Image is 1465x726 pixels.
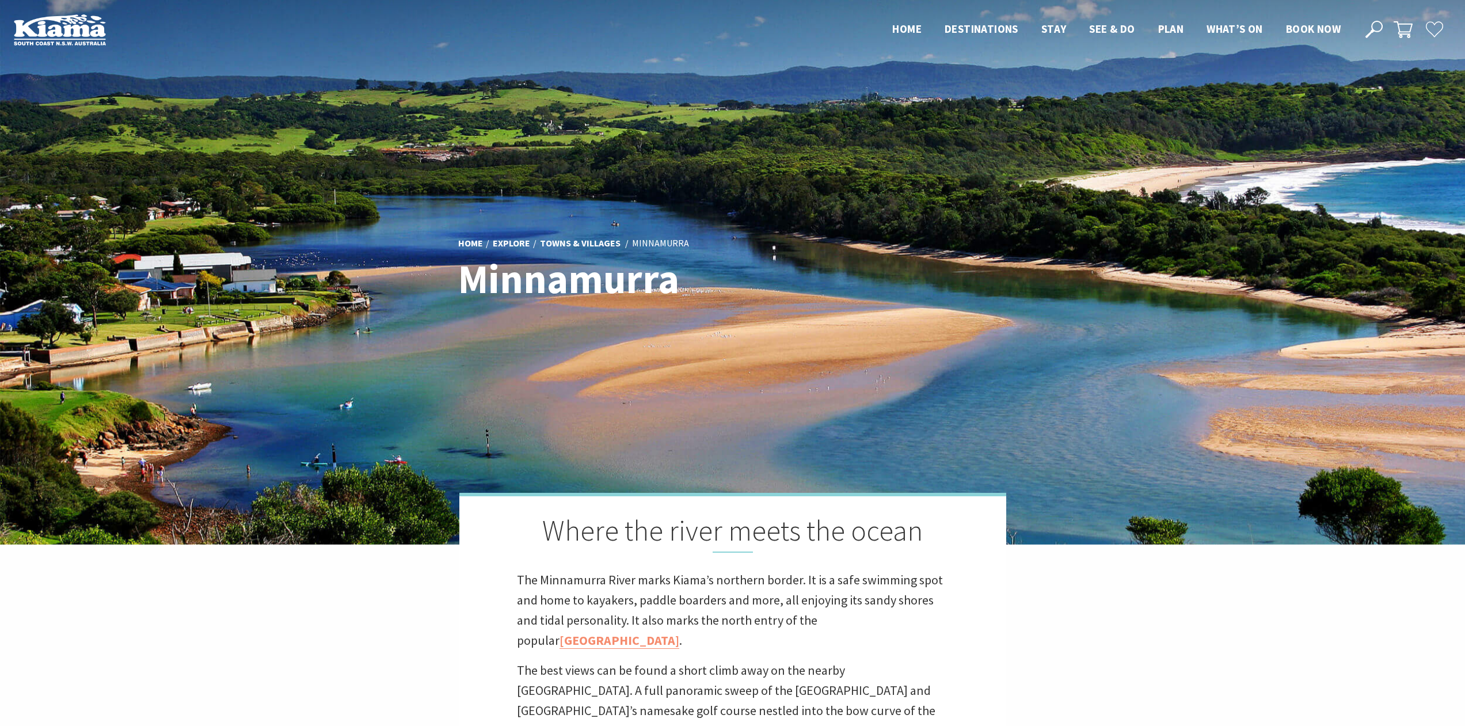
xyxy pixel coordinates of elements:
[540,237,621,250] a: Towns & Villages
[1207,22,1263,36] span: What’s On
[1158,22,1184,36] span: Plan
[493,237,530,250] a: Explore
[458,237,483,250] a: Home
[458,257,783,301] h1: Minnamurra
[560,632,679,649] a: [GEOGRAPHIC_DATA]
[517,570,949,651] p: The Minnamurra River marks Kiama’s northern border. It is a safe swimming spot and home to kayake...
[1089,22,1135,36] span: See & Do
[14,14,106,45] img: Kiama Logo
[517,514,949,553] h2: Where the river meets the ocean
[632,236,689,251] li: Minnamurra
[1286,22,1341,36] span: Book now
[892,22,922,36] span: Home
[945,22,1018,36] span: Destinations
[1041,22,1067,36] span: Stay
[881,20,1352,39] nav: Main Menu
